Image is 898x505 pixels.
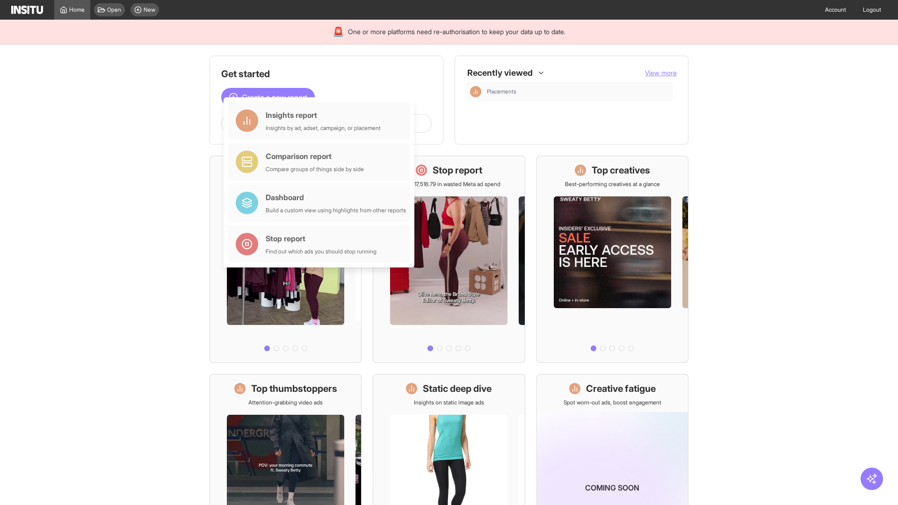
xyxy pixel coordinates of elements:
span: Open [107,6,121,14]
p: Insights on static image ads [414,399,484,406]
a: Top creativesBest-performing creatives at a glance [536,156,688,363]
p: Attention-grabbing video ads [248,399,323,406]
a: Stop reportSave £17,516.79 in wasted Meta ad spend [373,156,525,363]
span: One or more platforms need re-authorisation to keep your data up to date. [348,27,565,36]
h1: Get started [221,67,432,80]
span: Placements [487,88,669,95]
div: 🚨 [333,25,344,38]
h1: Static deep dive [423,382,492,395]
div: Insights [470,86,481,97]
span: Placements [487,88,516,95]
div: Comparison report [266,151,364,162]
span: Home [69,6,85,14]
span: View more [645,69,677,77]
div: Find out which ads you should stop running [266,248,377,255]
h1: Top thumbstoppers [251,382,337,395]
div: Dashboard [266,192,406,203]
a: What's live nowSee all active ads instantly [210,156,362,363]
div: Insights by ad, adset, campaign, or placement [266,124,381,132]
button: Create a new report [221,88,315,107]
div: Stop report [266,233,377,244]
p: Best-performing creatives at a glance [565,180,660,188]
span: New [144,6,155,14]
div: Build a custom view using highlights from other reports [266,207,406,214]
h1: Stop report [433,164,482,177]
div: Insights report [266,109,381,121]
div: Compare groups of things side by side [266,166,364,173]
p: Save £17,516.79 in wasted Meta ad spend [398,180,500,188]
button: View more [645,68,677,78]
h1: Top creatives [592,164,650,177]
span: Create a new report [242,92,307,103]
img: Logo [11,6,43,14]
